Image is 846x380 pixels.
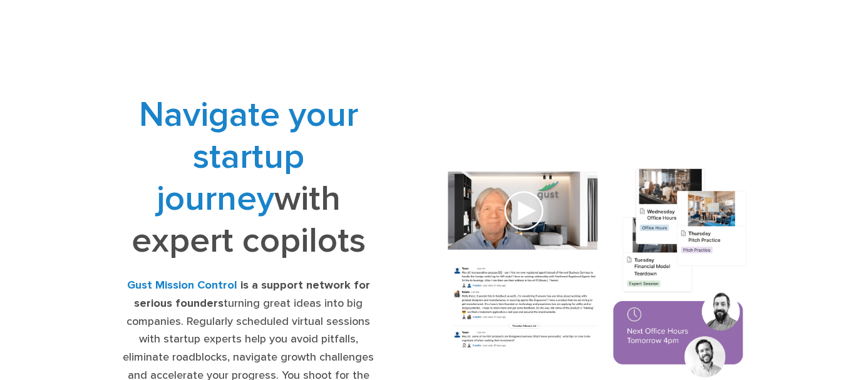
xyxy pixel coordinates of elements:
[139,94,358,220] span: Navigate your startup journey
[127,279,237,292] strong: Gust Mission Control
[134,279,370,310] strong: is a support network for serious founders
[116,94,380,262] h1: with expert copilots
